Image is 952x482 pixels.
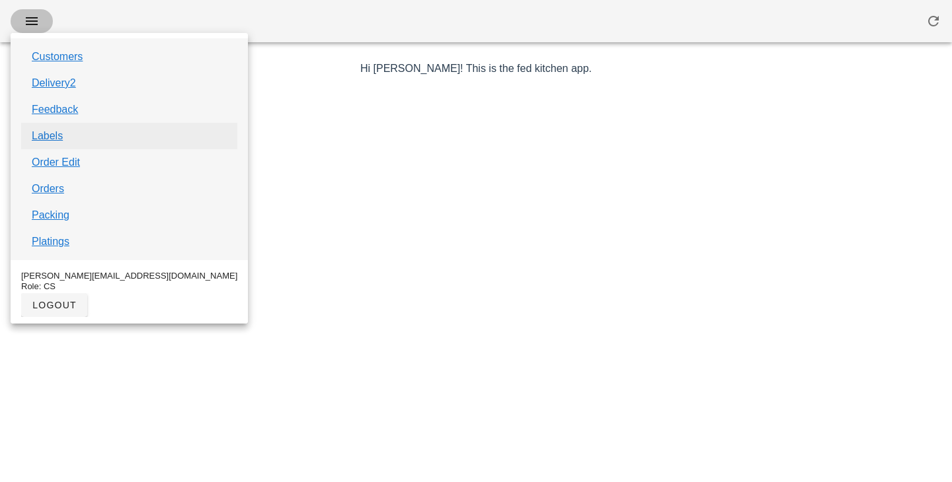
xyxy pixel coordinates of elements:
a: Platings [32,234,69,250]
a: Packing [32,207,69,223]
a: Labels [32,128,63,144]
p: Hi [PERSON_NAME]! This is the fed kitchen app. [93,61,860,77]
a: Orders [32,181,64,197]
a: Customers [32,49,83,65]
div: Role: CS [21,281,237,292]
a: Delivery2 [32,75,76,91]
button: logout [21,293,87,317]
a: Order Edit [32,155,80,170]
span: logout [32,300,77,310]
a: Feedback [32,102,78,118]
div: [PERSON_NAME][EMAIL_ADDRESS][DOMAIN_NAME] [21,271,237,281]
